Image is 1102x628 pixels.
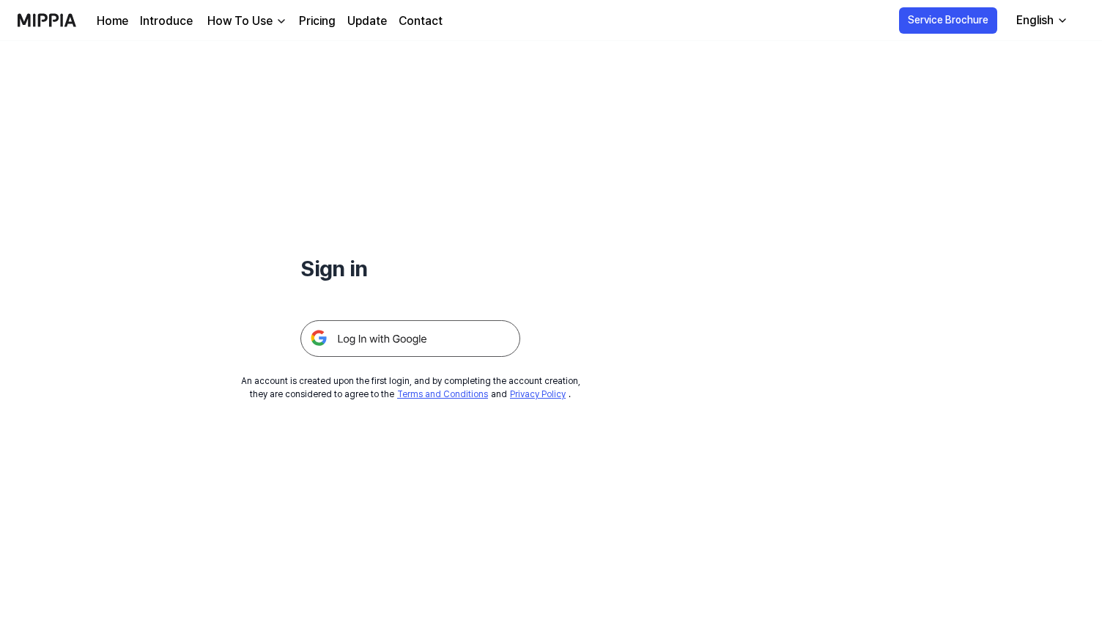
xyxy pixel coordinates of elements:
[299,12,336,30] a: Pricing
[275,15,287,27] img: down
[300,252,520,285] h1: Sign in
[204,12,275,30] div: How To Use
[1005,6,1077,35] button: English
[97,12,128,30] a: Home
[1013,12,1057,29] div: English
[140,12,193,30] a: Introduce
[300,320,520,357] img: 구글 로그인 버튼
[399,12,443,30] a: Contact
[347,12,387,30] a: Update
[899,7,997,34] button: Service Brochure
[397,389,488,399] a: Terms and Conditions
[241,374,580,401] div: An account is created upon the first login, and by completing the account creation, they are cons...
[510,389,566,399] a: Privacy Policy
[204,12,287,30] button: How To Use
